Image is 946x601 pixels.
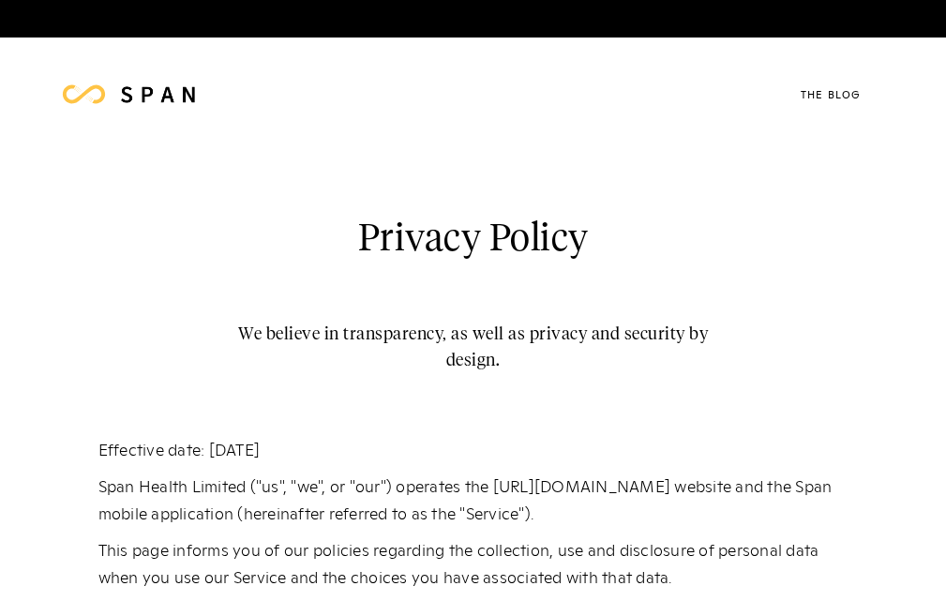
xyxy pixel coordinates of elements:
[216,322,731,374] h2: We believe in transparency, as well as privacy and security by design.
[98,435,848,462] p: Effective date: [DATE]
[358,211,589,270] h2: Privacy Policy
[801,89,862,99] div: The Blog
[773,56,890,131] a: The Blog
[98,472,848,526] p: Span Health Limited ("us", "we", or "our") operates the [URL][DOMAIN_NAME] website and the Span m...
[98,535,848,590] p: This page informs you of our policies regarding the collection, use and disclosure of personal da...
